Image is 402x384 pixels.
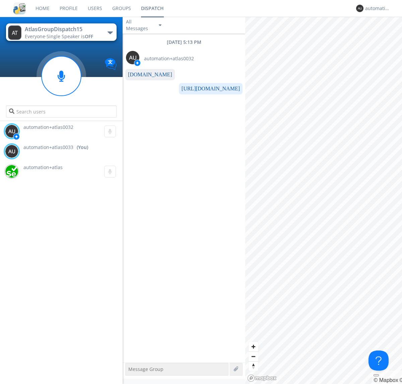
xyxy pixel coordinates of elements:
span: Reset bearing to north [249,362,258,371]
img: 373638.png [5,145,18,158]
span: OFF [85,33,93,40]
img: Translation enabled [105,58,117,70]
button: Reset bearing to north [249,361,258,371]
img: 373638.png [8,25,21,40]
img: 373638.png [126,51,139,64]
a: Mapbox logo [247,374,277,382]
button: AtlasGroupDispatch15Everyone·Single Speaker isOFF [6,23,116,41]
iframe: Toggle Customer Support [368,351,389,371]
a: Mapbox [374,377,398,383]
div: AtlasGroupDispatch15 [25,25,100,33]
div: Everyone · [25,33,100,40]
span: automation+atlas [23,164,63,170]
button: Toggle attribution [374,374,379,376]
div: automation+atlas0033 [365,5,390,12]
img: 373638.png [356,5,363,12]
img: caret-down-sm.svg [159,24,161,26]
span: automation+atlas0032 [23,124,73,130]
div: (You) [77,144,88,151]
a: [URL][DOMAIN_NAME] [182,86,240,91]
div: All Messages [126,18,153,32]
a: [DOMAIN_NAME] [128,72,172,77]
img: d2d01cd9b4174d08988066c6d424eccd [5,165,18,178]
span: automation+atlas0033 [23,144,73,151]
input: Search users [6,105,116,118]
button: Zoom in [249,342,258,352]
img: 373638.png [5,125,18,138]
span: Single Speaker is [47,33,93,40]
div: [DATE] 5:13 PM [123,39,245,46]
button: Zoom out [249,352,258,361]
img: cddb5a64eb264b2086981ab96f4c1ba7 [13,2,25,14]
span: automation+atlas0032 [144,55,194,62]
